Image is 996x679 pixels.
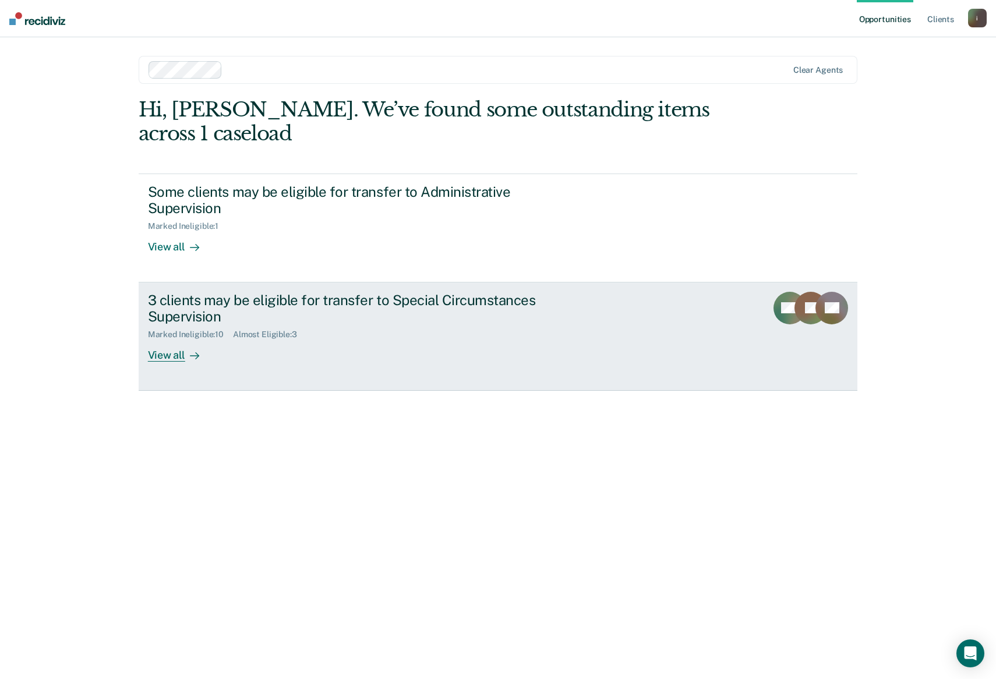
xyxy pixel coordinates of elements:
img: Recidiviz [9,12,65,25]
a: Some clients may be eligible for transfer to Administrative SupervisionMarked Ineligible:1View all [139,174,858,282]
div: Marked Ineligible : 10 [148,330,233,339]
div: View all [148,231,213,254]
div: View all [148,339,213,362]
a: 3 clients may be eligible for transfer to Special Circumstances SupervisionMarked Ineligible:10Al... [139,282,858,391]
div: Open Intercom Messenger [956,639,984,667]
button: i [968,9,987,27]
div: 3 clients may be eligible for transfer to Special Circumstances Supervision [148,292,557,326]
div: Hi, [PERSON_NAME]. We’ve found some outstanding items across 1 caseload [139,98,714,146]
div: Marked Ineligible : 1 [148,221,228,231]
div: Clear agents [793,65,843,75]
div: Almost Eligible : 3 [233,330,306,339]
div: Some clients may be eligible for transfer to Administrative Supervision [148,183,557,217]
